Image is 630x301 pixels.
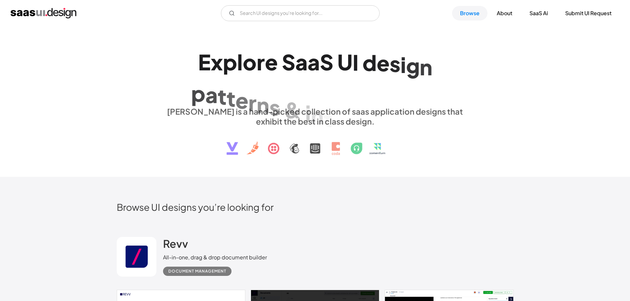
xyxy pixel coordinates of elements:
[406,53,420,78] div: g
[400,52,406,77] div: i
[265,49,278,75] div: e
[452,6,487,20] a: Browse
[218,84,227,109] div: t
[163,237,188,253] a: Revv
[305,100,311,126] div: i
[11,8,76,19] a: home
[295,49,308,75] div: a
[215,126,415,161] img: text, icon, saas logo
[221,5,380,21] input: Search UI designs you're looking for...
[211,49,223,75] div: x
[163,253,267,261] div: All-in-one, drag & drop document builder
[221,5,380,21] form: Email Form
[269,94,280,120] div: s
[235,88,248,113] div: e
[420,54,432,79] div: n
[362,50,377,75] div: d
[320,49,333,75] div: S
[311,103,323,129] div: n
[282,49,295,75] div: S
[248,90,257,115] div: r
[243,49,257,75] div: o
[522,6,556,20] a: SaaS Ai
[223,49,237,75] div: p
[257,49,265,75] div: r
[390,51,400,76] div: s
[163,237,188,250] h2: Revv
[191,81,205,106] div: p
[353,49,358,75] div: I
[284,97,301,123] div: &
[205,82,218,108] div: a
[489,6,520,20] a: About
[308,49,320,75] div: a
[237,49,243,75] div: l
[257,92,269,118] div: n
[163,106,467,126] div: [PERSON_NAME] is a hand-picked collection of saas application designs that exhibit the best in cl...
[168,267,226,275] div: Document Management
[377,50,390,76] div: e
[337,49,353,75] div: U
[163,49,467,100] h1: Explore SaaS UI design patterns & interactions.
[323,106,332,132] div: t
[557,6,619,20] a: Submit UI Request
[198,49,211,75] div: E
[227,86,235,111] div: t
[117,201,514,213] h2: Browse UI designs you’re looking for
